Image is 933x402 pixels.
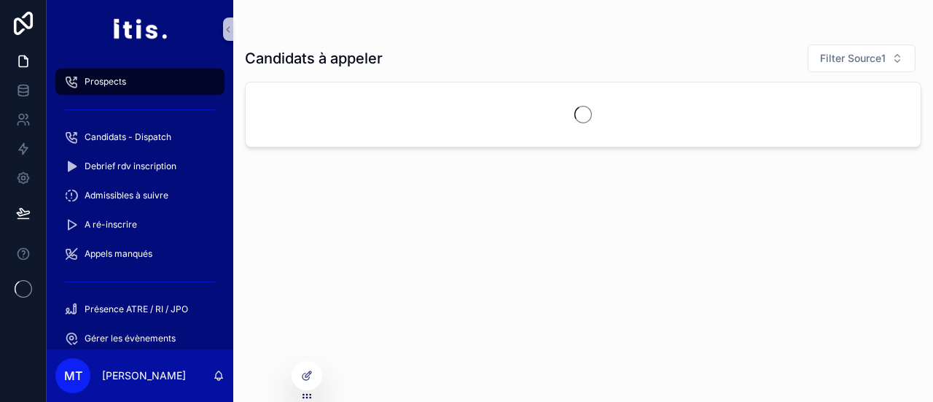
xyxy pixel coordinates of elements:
a: Présence ATRE / RI / JPO [55,296,225,322]
a: Appels manqués [55,241,225,267]
span: Candidats - Dispatch [85,131,171,143]
a: Candidats - Dispatch [55,124,225,150]
span: Debrief rdv inscription [85,161,176,172]
span: Prospects [85,76,126,88]
a: Debrief rdv inscription [55,153,225,179]
img: App logo [112,18,167,41]
span: Admissibles à suivre [85,190,168,201]
a: Prospects [55,69,225,95]
span: Gérer les évènements [85,333,176,344]
a: Gérer les évènements [55,325,225,352]
a: Admissibles à suivre [55,182,225,209]
button: Select Button [808,45,916,72]
a: A ré-inscrire [55,212,225,238]
span: A ré-inscrire [85,219,137,231]
span: MT [64,367,82,384]
h1: Candidats à appeler [245,48,383,69]
span: Présence ATRE / RI / JPO [85,304,188,315]
p: [PERSON_NAME] [102,368,186,383]
div: scrollable content [47,58,233,349]
span: Filter Source1 [820,51,886,66]
span: Appels manqués [85,248,152,260]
